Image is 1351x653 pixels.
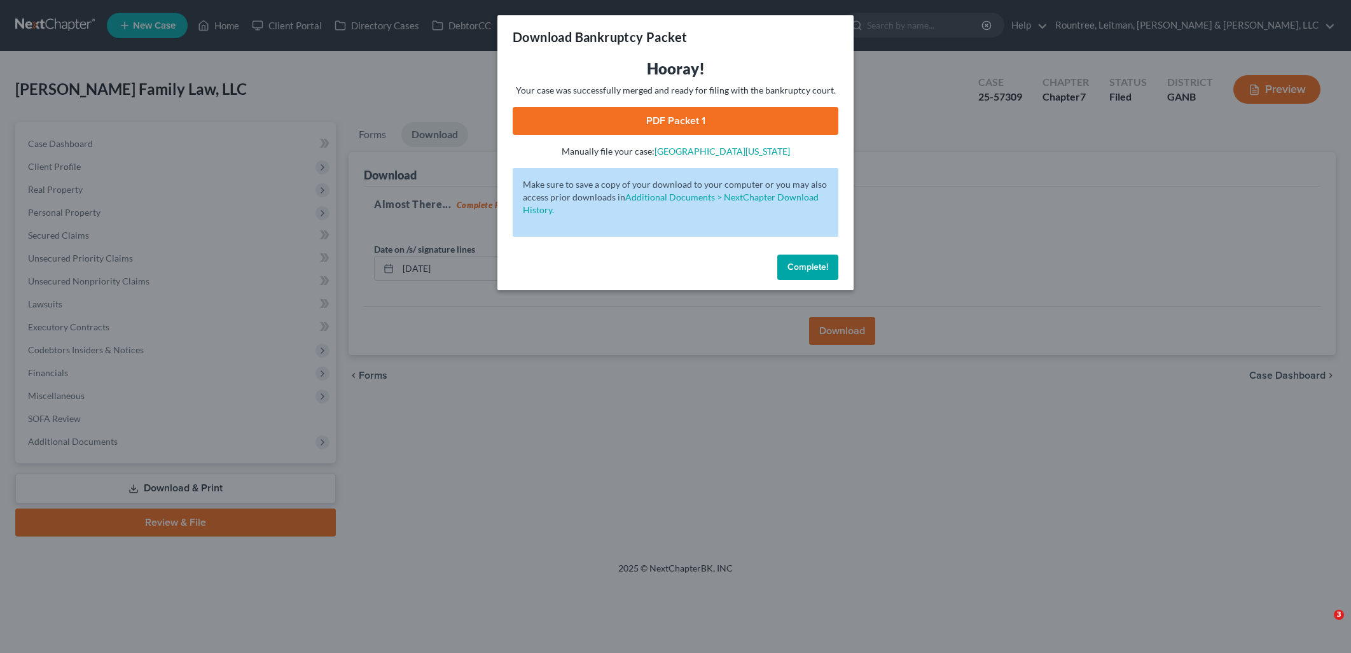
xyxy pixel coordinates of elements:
span: 3 [1334,610,1344,620]
h3: Download Bankruptcy Packet [513,28,687,46]
a: Additional Documents > NextChapter Download History. [523,192,819,215]
span: Complete! [787,262,828,272]
a: [GEOGRAPHIC_DATA][US_STATE] [655,146,790,157]
p: Manually file your case: [513,145,838,158]
p: Your case was successfully merged and ready for filing with the bankruptcy court. [513,84,838,97]
h3: Hooray! [513,59,838,79]
p: Make sure to save a copy of your download to your computer or you may also access prior downloads in [523,178,828,216]
button: Complete! [777,255,838,280]
a: PDF Packet 1 [513,107,838,135]
iframe: Intercom live chat [1308,610,1338,640]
